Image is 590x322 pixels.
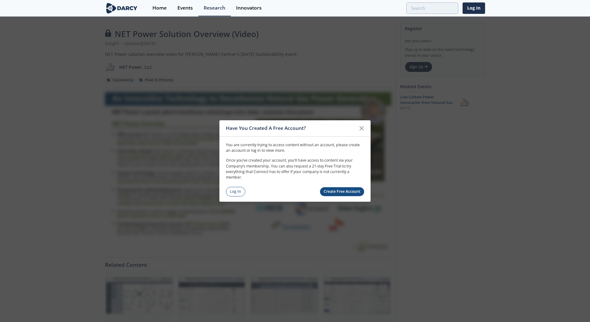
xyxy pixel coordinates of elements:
a: Log In [226,187,245,196]
a: Create Free Account [320,187,364,196]
p: You are currently trying to access content without an account, please create an account or log in... [226,142,364,153]
div: Have You Created A Free Account? [226,122,356,134]
input: Advanced Search [406,2,458,14]
div: Innovators [236,6,262,10]
img: logo-wide.svg [105,3,139,14]
iframe: chat widget [564,297,584,316]
div: Events [177,6,193,10]
p: Once you’ve created your account, you’ll have access to content via your Company’s membership. Yo... [226,158,364,180]
div: Home [152,6,167,10]
div: Research [204,6,225,10]
a: Log In [463,2,485,14]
